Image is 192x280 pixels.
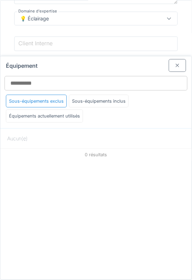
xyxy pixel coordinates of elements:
[17,8,58,14] label: Domaine d'expertise
[0,148,192,161] div: 0 résultats
[17,39,54,48] label: Client Interne
[0,128,192,149] div: Aucun(e)
[0,56,192,72] div: Équipement
[17,15,52,22] div: 💡 Éclairage
[6,95,67,108] div: Sous-équipements exclus
[69,95,129,108] div: Sous-équipements inclus
[6,110,83,122] div: Équipements actuellement utilisés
